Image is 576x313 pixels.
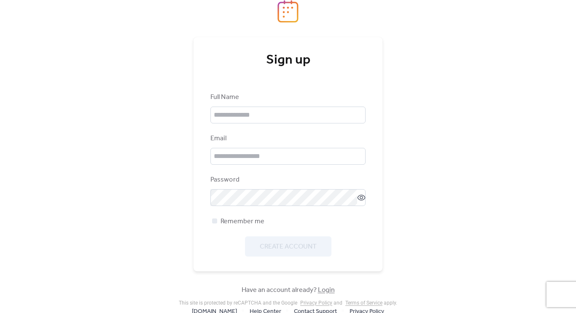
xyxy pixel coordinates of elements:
div: Email [210,134,364,144]
a: Privacy Policy [300,300,332,306]
span: Have an account already? [242,285,335,295]
div: This site is protected by reCAPTCHA and the Google and apply . [179,300,397,306]
div: Password [210,175,364,185]
div: Sign up [210,52,366,69]
div: Full Name [210,92,364,102]
span: Remember me [221,217,264,227]
a: Login [318,284,335,297]
a: Terms of Service [345,300,382,306]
